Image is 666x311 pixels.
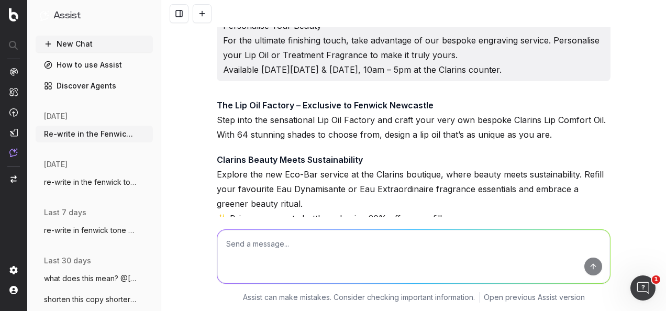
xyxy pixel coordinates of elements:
[217,98,611,142] p: Step into the sensational Lip Oil Factory and craft your very own bespoke Clarins Lip Comfort Oil...
[9,148,18,157] img: Assist
[652,275,660,284] span: 1
[9,128,18,137] img: Studio
[36,222,153,239] button: re-write in fenwick tone of voice: [PERSON_NAME]
[44,273,136,284] span: what does this mean? @[PERSON_NAME]-Pepra I'
[44,225,136,236] span: re-write in fenwick tone of voice: [PERSON_NAME]
[9,68,18,76] img: Analytics
[44,294,136,305] span: shorten this copy shorter and snappier:
[217,100,434,110] strong: The Lip Oil Factory – Exclusive to Fenwick Newcastle
[217,152,611,226] p: Explore the new Eco-Bar service at the Clarins boutique, where beauty meets sustainability. Refil...
[217,154,363,165] strong: Clarins Beauty Meets Sustainability
[44,159,68,170] span: [DATE]
[36,126,153,142] button: Re-write in the Fenwick tone of voice:
[53,8,81,23] h1: Assist
[44,177,136,187] span: re-write in the fenwick tone of voice:
[44,111,68,121] span: [DATE]
[36,174,153,191] button: re-write in the fenwick tone of voice:
[36,57,153,73] a: How to use Assist
[40,10,49,20] img: Assist
[9,8,18,21] img: Botify logo
[10,175,17,183] img: Switch project
[201,102,211,113] img: Botify assist logo
[36,36,153,52] button: New Chat
[40,8,149,23] button: Assist
[484,292,585,303] a: Open previous Assist version
[9,266,18,274] img: Setting
[630,275,656,301] iframe: Intercom live chat
[9,286,18,294] img: My account
[9,108,18,117] img: Activation
[243,292,475,303] p: Assist can make mistakes. Consider checking important information.
[36,270,153,287] button: what does this mean? @[PERSON_NAME]-Pepra I'
[36,291,153,308] button: shorten this copy shorter and snappier:
[44,207,86,218] span: last 7 days
[9,87,18,96] img: Intelligence
[44,256,91,266] span: last 30 days
[36,77,153,94] a: Discover Agents
[44,129,136,139] span: Re-write in the Fenwick tone of voice:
